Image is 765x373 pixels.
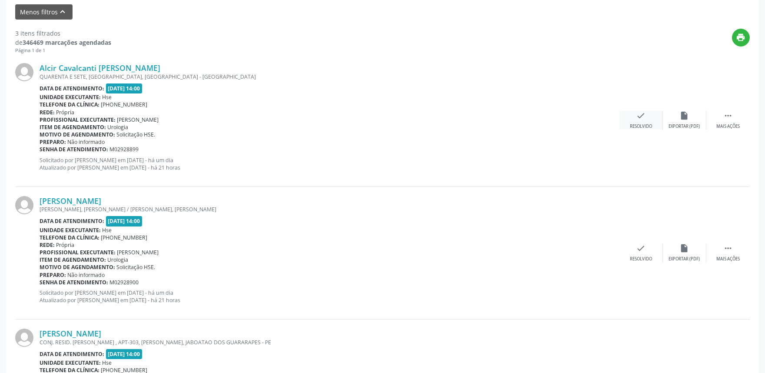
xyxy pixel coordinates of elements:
[56,241,75,249] span: Própria
[40,279,108,286] b: Senha de atendimento:
[106,216,142,226] span: [DATE] 14:00
[23,38,111,47] strong: 346469 marcações agendadas
[723,243,733,253] i: 
[110,279,139,286] span: M02928900
[630,256,652,262] div: Resolvido
[716,123,740,130] div: Mais ações
[40,241,55,249] b: Rede:
[40,109,55,116] b: Rede:
[117,116,159,123] span: [PERSON_NAME]
[40,249,116,256] b: Profissional executante:
[40,206,619,213] div: [PERSON_NAME], [PERSON_NAME] / [PERSON_NAME], [PERSON_NAME]
[40,329,101,338] a: [PERSON_NAME]
[68,138,105,146] span: Não informado
[40,359,101,366] b: Unidade executante:
[40,226,101,234] b: Unidade executante:
[636,243,646,253] i: check
[108,123,129,131] span: Urologia
[40,289,619,304] p: Solicitado por [PERSON_NAME] em [DATE] - há um dia Atualizado por [PERSON_NAME] em [DATE] - há 21...
[669,256,700,262] div: Exportar (PDF)
[40,234,99,241] b: Telefone da clínica:
[15,47,111,54] div: Página 1 de 1
[40,146,108,153] b: Senha de atendimento:
[117,131,156,138] span: Solicitação HSE.
[40,116,116,123] b: Profissional executante:
[40,85,104,92] b: Data de atendimento:
[40,138,66,146] b: Preparo:
[40,196,101,206] a: [PERSON_NAME]
[117,249,159,256] span: [PERSON_NAME]
[15,329,33,347] img: img
[103,93,112,101] span: Hse
[40,217,104,225] b: Data de atendimento:
[103,226,112,234] span: Hse
[106,83,142,93] span: [DATE] 14:00
[101,234,148,241] span: [PHONE_NUMBER]
[15,63,33,81] img: img
[108,256,129,263] span: Urologia
[103,359,112,366] span: Hse
[117,263,156,271] span: Solicitação HSE.
[110,146,139,153] span: M02928899
[723,111,733,120] i: 
[630,123,652,130] div: Resolvido
[40,63,160,73] a: Alcir Cavalcanti [PERSON_NAME]
[736,33,746,42] i: print
[40,73,619,80] div: QUARENTA E SETE, [GEOGRAPHIC_DATA], [GEOGRAPHIC_DATA] - [GEOGRAPHIC_DATA]
[40,131,115,138] b: Motivo de agendamento:
[680,111,689,120] i: insert_drive_file
[58,7,68,17] i: keyboard_arrow_up
[15,29,111,38] div: 3 itens filtrados
[40,339,619,346] div: CONJ. RESID. [PERSON_NAME] , APT-303, [PERSON_NAME], JABOATAO DOS GUARARAPES - PE
[68,271,105,279] span: Não informado
[40,93,101,101] b: Unidade executante:
[40,123,106,131] b: Item de agendamento:
[40,271,66,279] b: Preparo:
[40,350,104,358] b: Data de atendimento:
[680,243,689,253] i: insert_drive_file
[56,109,75,116] span: Própria
[15,196,33,214] img: img
[716,256,740,262] div: Mais ações
[669,123,700,130] div: Exportar (PDF)
[106,349,142,359] span: [DATE] 14:00
[40,263,115,271] b: Motivo de agendamento:
[101,101,148,108] span: [PHONE_NUMBER]
[15,38,111,47] div: de
[636,111,646,120] i: check
[15,4,73,20] button: Menos filtroskeyboard_arrow_up
[732,29,750,47] button: print
[40,101,99,108] b: Telefone da clínica:
[40,157,619,171] p: Solicitado por [PERSON_NAME] em [DATE] - há um dia Atualizado por [PERSON_NAME] em [DATE] - há 21...
[40,256,106,263] b: Item de agendamento:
